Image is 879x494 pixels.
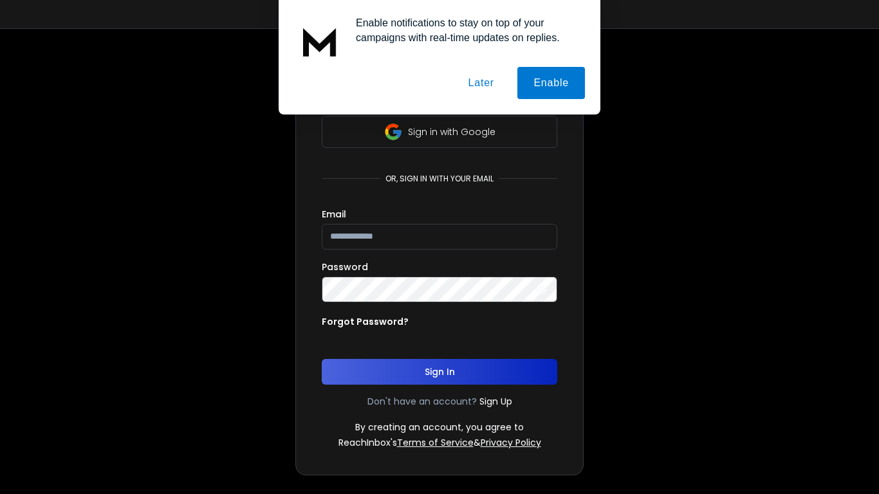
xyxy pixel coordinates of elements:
p: Sign in with Google [408,125,495,138]
p: Don't have an account? [367,395,477,408]
button: Enable [517,67,585,99]
img: notification icon [294,15,346,67]
p: By creating an account, you agree to [355,421,524,434]
p: ReachInbox's & [338,436,541,449]
p: Forgot Password? [322,315,409,328]
button: Later [452,67,510,99]
a: Privacy Policy [481,436,541,449]
label: Email [322,210,346,219]
button: Sign In [322,359,557,385]
a: Terms of Service [397,436,474,449]
a: Sign Up [479,395,512,408]
p: or, sign in with your email [380,174,499,184]
div: Enable notifications to stay on top of your campaigns with real-time updates on replies. [346,15,585,45]
button: Sign in with Google [322,116,557,148]
label: Password [322,262,368,271]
